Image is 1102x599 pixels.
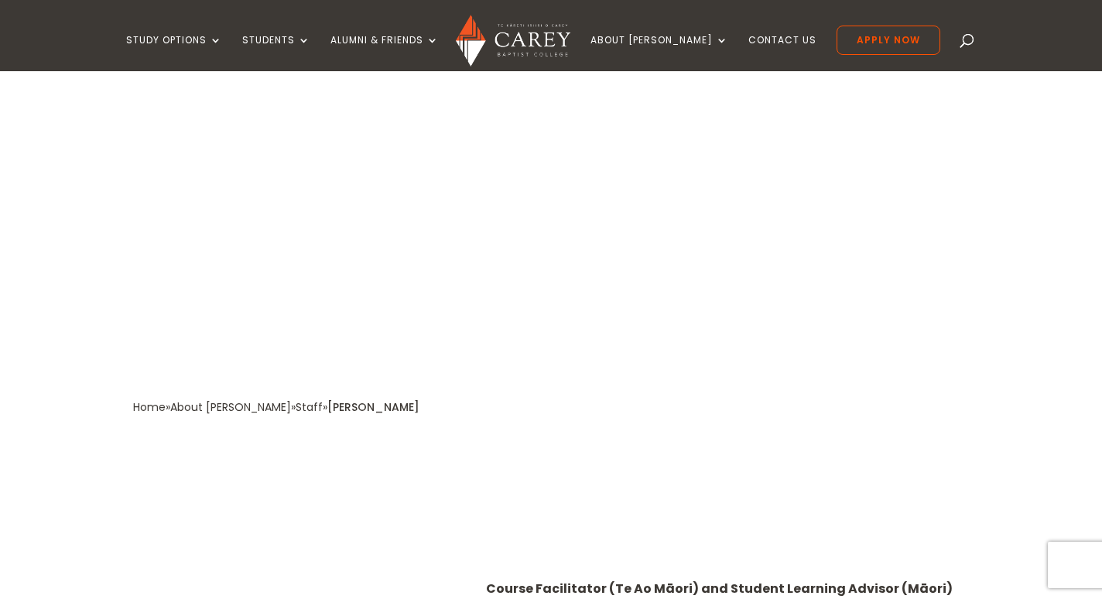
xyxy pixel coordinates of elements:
a: Alumni & Friends [330,35,439,71]
img: Carey Baptist College [456,15,570,67]
a: Home [133,399,166,415]
a: Study Options [126,35,222,71]
a: Contact Us [748,35,816,71]
a: Students [242,35,310,71]
a: About [PERSON_NAME] [590,35,728,71]
a: Staff [296,399,323,415]
div: [PERSON_NAME] [327,397,419,418]
a: Apply Now [837,26,940,55]
strong: Course Facilitator (Te Ao Māori) and Student Learning Advisor (Māori) [486,580,953,597]
a: About [PERSON_NAME] [170,399,291,415]
div: » » » [133,397,327,418]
